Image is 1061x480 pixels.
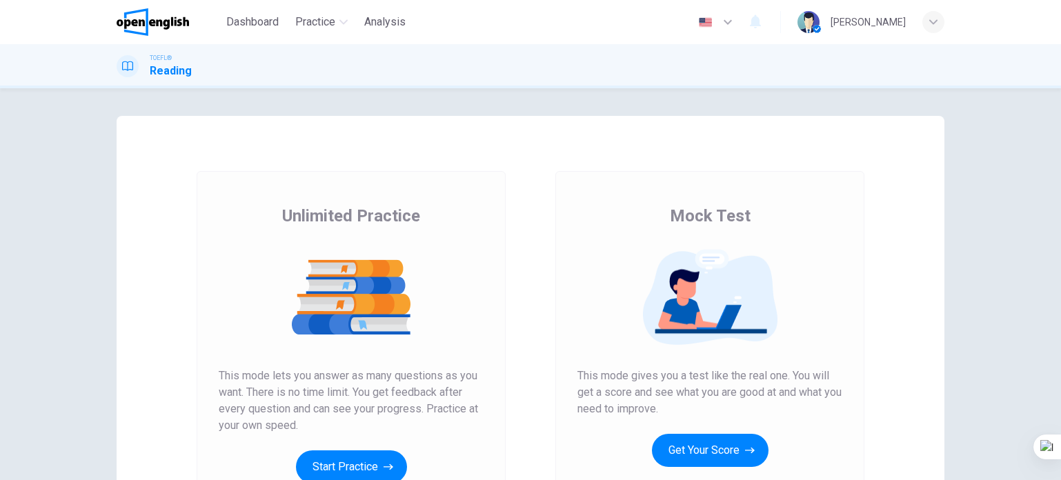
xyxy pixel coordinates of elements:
div: [PERSON_NAME] [831,14,906,30]
h1: Reading [150,63,192,79]
span: Analysis [364,14,406,30]
button: Dashboard [221,10,284,34]
span: This mode lets you answer as many questions as you want. There is no time limit. You get feedback... [219,368,484,434]
button: Practice [290,10,353,34]
button: Analysis [359,10,411,34]
button: Get Your Score [652,434,769,467]
img: OpenEnglish logo [117,8,189,36]
span: This mode gives you a test like the real one. You will get a score and see what you are good at a... [577,368,842,417]
span: Mock Test [670,205,751,227]
img: Profile picture [797,11,820,33]
span: Unlimited Practice [282,205,420,227]
span: Dashboard [226,14,279,30]
span: Practice [295,14,335,30]
img: en [697,17,714,28]
a: OpenEnglish logo [117,8,221,36]
span: TOEFL® [150,53,172,63]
